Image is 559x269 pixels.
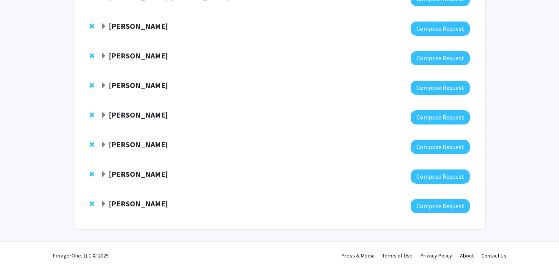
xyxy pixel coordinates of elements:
[90,23,94,29] span: Remove Arielle Thal from bookmarks
[90,141,94,148] span: Remove Stanton Miller from bookmarks
[382,252,413,259] a: Terms of Use
[411,110,470,125] button: Compose Request to Meghan Nahass
[411,169,470,184] button: Compose Request to Aaron Wong
[101,201,107,207] span: Expand Cynthia Cheng Bookmark
[101,23,107,30] span: Expand Arielle Thal Bookmark
[411,22,470,36] button: Compose Request to Arielle Thal
[109,139,168,149] strong: [PERSON_NAME]
[90,201,94,207] span: Remove Cynthia Cheng from bookmarks
[90,53,94,59] span: Remove Margaret Kasner from bookmarks
[101,53,107,59] span: Expand Margaret Kasner Bookmark
[411,51,470,65] button: Compose Request to Margaret Kasner
[411,140,470,154] button: Compose Request to Stanton Miller
[411,81,470,95] button: Compose Request to Kimberly McLaughlin
[481,252,506,259] a: Contact Us
[460,252,474,259] a: About
[109,21,168,31] strong: [PERSON_NAME]
[101,83,107,89] span: Expand Kimberly McLaughlin Bookmark
[109,199,168,208] strong: [PERSON_NAME]
[109,110,168,120] strong: [PERSON_NAME]
[90,112,94,118] span: Remove Meghan Nahass from bookmarks
[6,234,33,263] iframe: Chat
[101,142,107,148] span: Expand Stanton Miller Bookmark
[90,171,94,177] span: Remove Aaron Wong from bookmarks
[420,252,452,259] a: Privacy Policy
[342,252,375,259] a: Press & Media
[101,112,107,118] span: Expand Meghan Nahass Bookmark
[411,199,470,213] button: Compose Request to Cynthia Cheng
[101,171,107,178] span: Expand Aaron Wong Bookmark
[109,169,168,179] strong: [PERSON_NAME]
[109,51,168,60] strong: [PERSON_NAME]
[109,80,168,90] strong: [PERSON_NAME]
[90,82,94,88] span: Remove Kimberly McLaughlin from bookmarks
[53,242,109,269] div: ForagerOne, LLC © 2025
